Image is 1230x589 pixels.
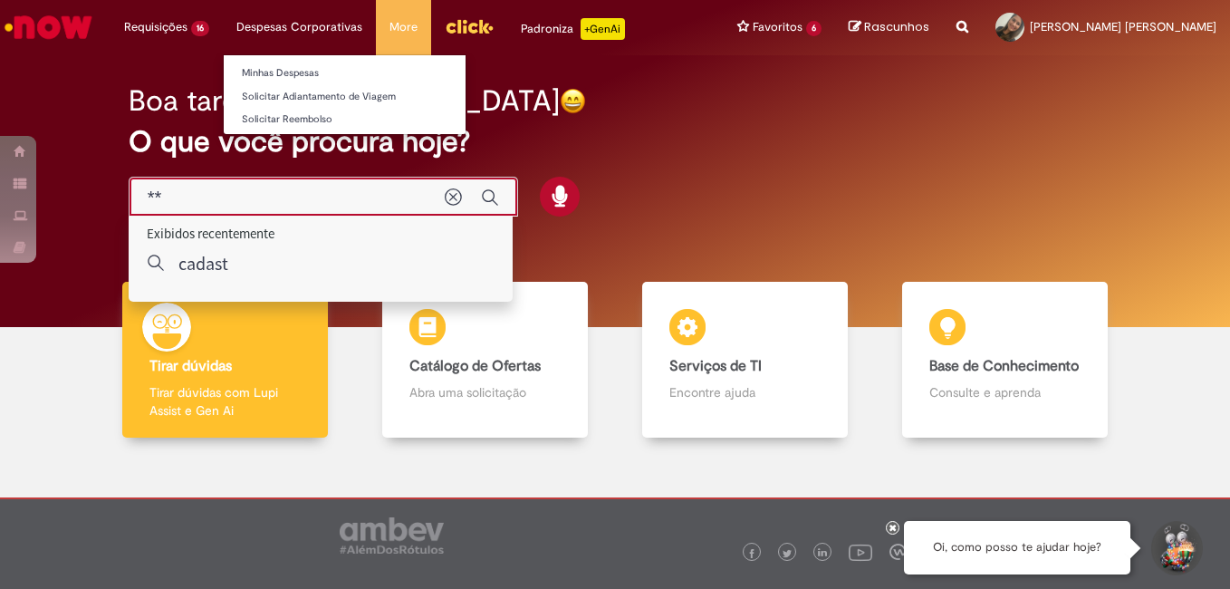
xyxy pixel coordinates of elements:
[191,21,209,36] span: 16
[236,18,362,36] span: Despesas Corporativas
[747,549,756,558] img: logo_footer_facebook.png
[149,357,232,375] b: Tirar dúvidas
[223,54,466,135] ul: Despesas Corporativas
[340,517,444,554] img: logo_footer_ambev_rotulo_gray.png
[389,18,418,36] span: More
[95,282,355,439] a: Tirar dúvidas Tirar dúvidas com Lupi Assist e Gen Ai
[445,13,494,40] img: click_logo_yellow_360x200.png
[669,383,822,401] p: Encontre ajuda
[224,63,466,83] a: Minhas Despesas
[124,18,187,36] span: Requisições
[355,282,615,439] a: Catálogo de Ofertas Abra uma solicitação
[849,19,929,36] a: Rascunhos
[581,18,625,40] p: +GenAi
[864,18,929,35] span: Rascunhos
[224,110,466,130] a: Solicitar Reembolso
[224,87,466,107] a: Solicitar Adiantamento de Viagem
[929,383,1081,401] p: Consulte e aprenda
[889,544,906,560] img: logo_footer_workplace.png
[849,540,872,564] img: logo_footer_youtube.png
[904,521,1130,575] div: Oi, como posso te ajudar hoje?
[129,126,1102,158] h2: O que você procura hoje?
[149,383,302,420] p: Tirar dúvidas com Lupi Assist e Gen Ai
[409,357,541,375] b: Catálogo de Ofertas
[560,88,586,114] img: happy-face.png
[875,282,1135,439] a: Base de Conhecimento Consulte e aprenda
[806,21,822,36] span: 6
[929,357,1079,375] b: Base de Conhecimento
[1148,521,1203,575] button: Iniciar Conversa de Suporte
[753,18,802,36] span: Favoritos
[409,383,562,401] p: Abra uma solicitação
[669,357,762,375] b: Serviços de TI
[818,548,827,559] img: logo_footer_linkedin.png
[783,549,792,558] img: logo_footer_twitter.png
[1030,19,1216,34] span: [PERSON_NAME] [PERSON_NAME]
[615,282,875,439] a: Serviços de TI Encontre ajuda
[521,18,625,40] div: Padroniza
[129,85,560,117] h2: Boa tarde, [GEOGRAPHIC_DATA]
[2,9,95,45] img: ServiceNow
